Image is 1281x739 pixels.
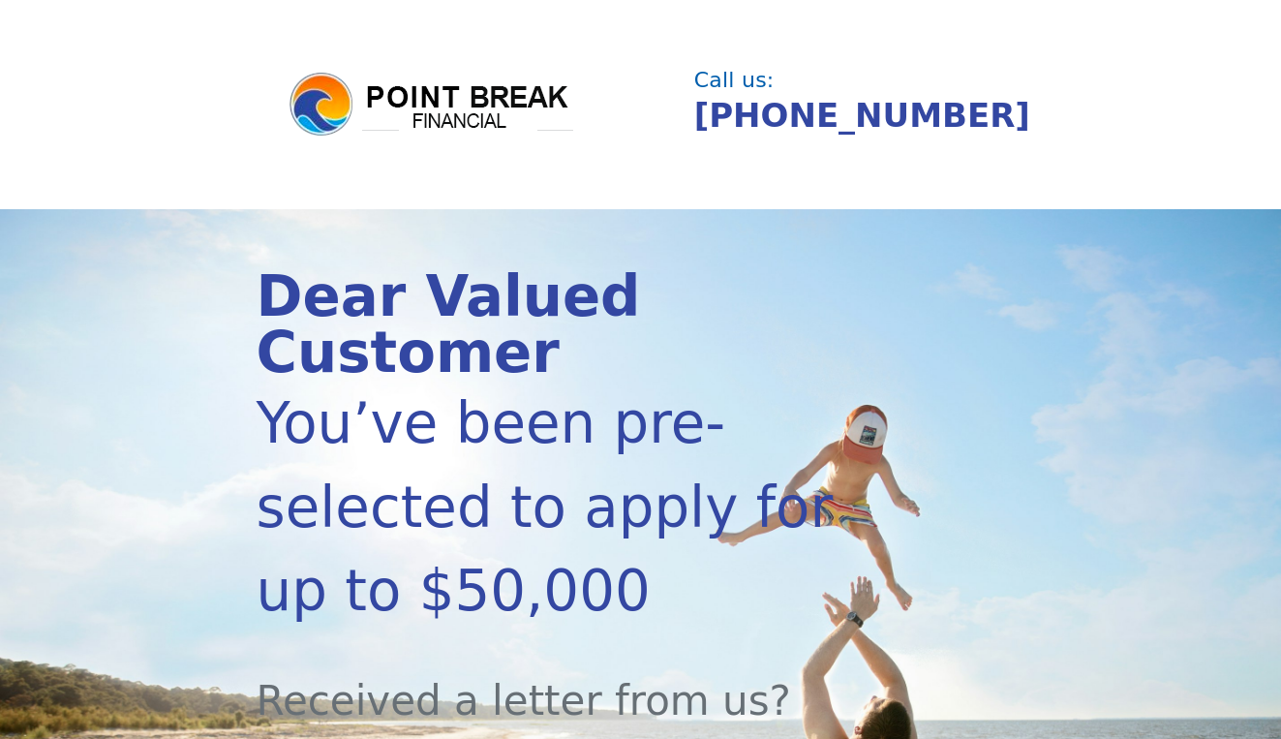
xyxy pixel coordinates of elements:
[287,70,577,139] img: logo.png
[694,70,1015,91] div: Call us:
[257,269,910,382] div: Dear Valued Customer
[694,96,1030,135] a: [PHONE_NUMBER]
[257,633,910,731] div: Received a letter from us?
[257,382,910,633] div: You’ve been pre-selected to apply for up to $50,000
